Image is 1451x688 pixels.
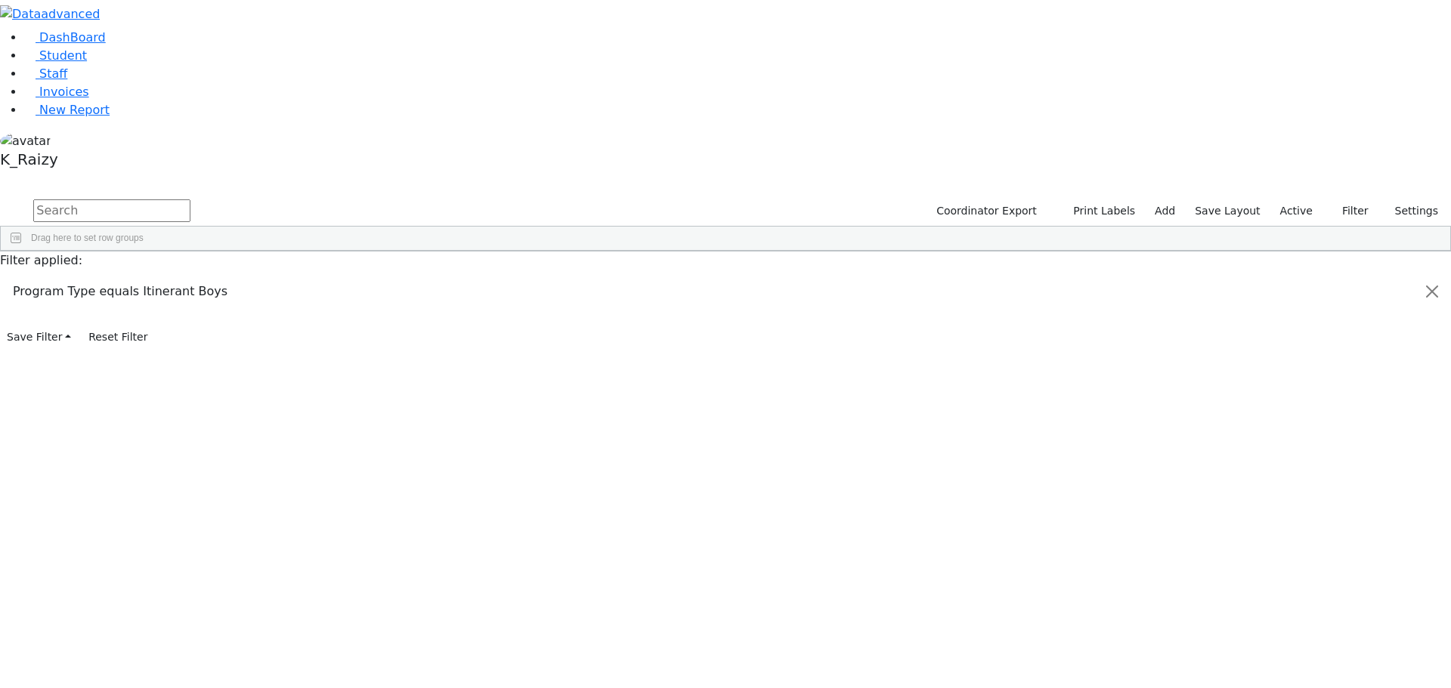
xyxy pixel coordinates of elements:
button: Reset Filter [82,325,154,349]
button: Coordinator Export [927,199,1044,223]
a: Add [1148,199,1182,223]
label: Active [1273,199,1320,223]
span: New Report [39,103,110,117]
span: Drag here to set row groups [31,233,144,243]
a: Invoices [24,85,89,99]
span: DashBoard [39,30,106,45]
input: Search [33,199,190,222]
button: Settings [1375,199,1445,223]
span: Staff [39,66,67,81]
span: Student [39,48,87,63]
a: Student [24,48,87,63]
button: Filter [1323,199,1375,223]
a: DashBoard [24,30,106,45]
a: Staff [24,66,67,81]
button: Print Labels [1056,199,1142,223]
button: Save Layout [1188,199,1267,223]
button: Close [1414,270,1450,313]
a: New Report [24,103,110,117]
span: Invoices [39,85,89,99]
